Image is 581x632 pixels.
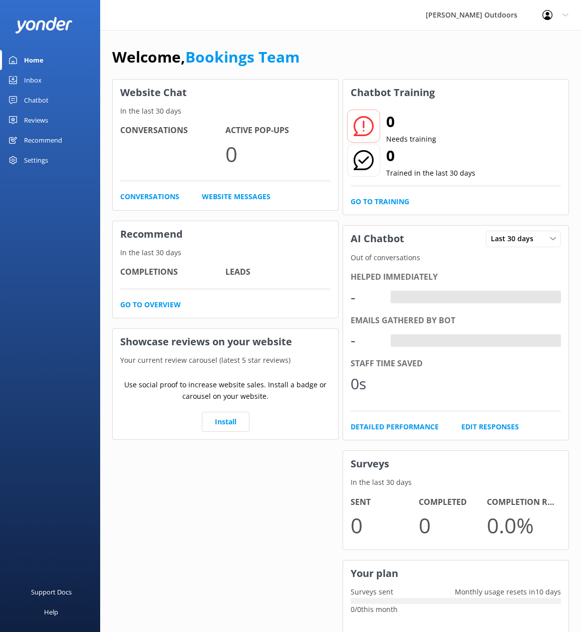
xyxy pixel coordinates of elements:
[343,252,568,263] p: Out of conversations
[351,508,419,542] p: 0
[120,379,331,402] p: Use social proof to increase website sales. Install a badge or carousel on your website.
[386,134,436,145] p: Needs training
[351,196,409,207] a: Go to Training
[386,110,436,134] h2: 0
[447,586,568,597] p: Monthly usage resets in 10 days
[113,355,338,366] p: Your current review carousel (latest 5 star reviews)
[391,291,398,304] div: -
[24,150,48,170] div: Settings
[225,266,331,279] h4: Leads
[113,106,338,117] p: In the last 30 days
[419,508,487,542] p: 0
[343,226,412,252] h3: AI Chatbot
[343,451,568,477] h3: Surveys
[120,266,225,279] h4: Completions
[351,372,381,396] div: 0s
[24,70,42,90] div: Inbox
[202,191,270,202] a: Website Messages
[391,334,398,347] div: -
[491,233,539,244] span: Last 30 days
[24,130,62,150] div: Recommend
[461,421,519,432] a: Edit Responses
[351,285,381,309] div: -
[185,47,300,67] a: Bookings Team
[225,137,331,171] p: 0
[343,477,568,488] p: In the last 30 days
[31,582,72,602] div: Support Docs
[113,80,338,106] h3: Website Chat
[343,560,568,586] h3: Your plan
[44,602,58,622] div: Help
[225,124,331,137] h4: Active Pop-ups
[351,496,419,509] h4: Sent
[15,17,73,34] img: yonder-white-logo.png
[24,50,44,70] div: Home
[351,328,381,352] div: -
[487,496,555,509] h4: Completion Rate
[386,168,475,179] p: Trained in the last 30 days
[487,508,555,542] p: 0.0 %
[343,80,442,106] h3: Chatbot Training
[351,271,561,284] div: Helped immediately
[120,299,181,310] a: Go to overview
[24,90,49,110] div: Chatbot
[112,45,300,69] h1: Welcome,
[113,221,338,247] h3: Recommend
[351,604,561,615] p: 0 / 0 this month
[351,314,561,327] div: Emails gathered by bot
[113,329,338,355] h3: Showcase reviews on your website
[120,191,179,202] a: Conversations
[343,586,401,597] p: Surveys sent
[351,421,439,432] a: Detailed Performance
[120,124,225,137] h4: Conversations
[419,496,487,509] h4: Completed
[351,357,561,370] div: Staff time saved
[113,247,338,258] p: In the last 30 days
[386,144,475,168] h2: 0
[202,412,249,432] a: Install
[24,110,48,130] div: Reviews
